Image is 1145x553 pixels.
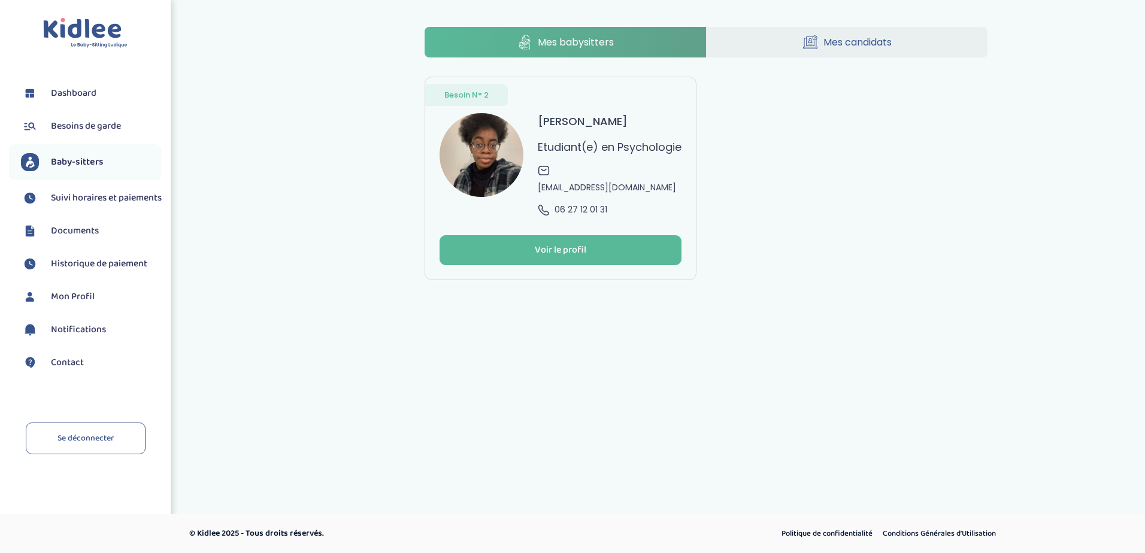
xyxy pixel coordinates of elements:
[440,235,681,265] button: Voir le profil
[21,255,162,273] a: Historique de paiement
[538,139,681,155] p: Etudiant(e) en Psychologie
[538,35,614,50] span: Mes babysitters
[21,117,39,135] img: besoin.svg
[21,189,39,207] img: suivihoraire.svg
[26,423,146,454] a: Se déconnecter
[51,224,99,238] span: Documents
[51,119,121,133] span: Besoins de garde
[879,526,1000,542] a: Conditions Générales d’Utilisation
[21,288,39,306] img: profil.svg
[51,86,96,101] span: Dashboard
[21,321,162,339] a: Notifications
[21,255,39,273] img: suivihoraire.svg
[21,153,162,171] a: Baby-sitters
[425,27,706,57] a: Mes babysitters
[21,153,39,171] img: babysitters.svg
[444,89,489,101] span: Besoin N° 2
[21,84,162,102] a: Dashboard
[21,84,39,102] img: dashboard.svg
[21,321,39,339] img: notification.svg
[21,222,162,240] a: Documents
[823,35,892,50] span: Mes candidats
[707,27,988,57] a: Mes candidats
[21,222,39,240] img: documents.svg
[21,117,162,135] a: Besoins de garde
[425,77,696,280] a: Besoin N° 2 avatar [PERSON_NAME] Etudiant(e) en Psychologie [EMAIL_ADDRESS][DOMAIN_NAME] 06 27 12...
[51,355,84,370] span: Contact
[21,354,39,372] img: contact.svg
[21,354,162,372] a: Contact
[440,113,523,197] img: avatar
[538,113,628,129] h3: [PERSON_NAME]
[51,323,106,337] span: Notifications
[777,526,877,542] a: Politique de confidentialité
[43,18,128,48] img: logo.svg
[535,244,586,257] div: Voir le profil
[21,288,162,306] a: Mon Profil
[555,203,607,216] span: 06 27 12 01 31
[51,191,162,205] span: Suivi horaires et paiements
[21,189,162,207] a: Suivi horaires et paiements
[189,527,623,540] p: © Kidlee 2025 - Tous droits réservés.
[51,155,104,169] span: Baby-sitters
[51,290,95,304] span: Mon Profil
[51,257,147,271] span: Historique de paiement
[538,181,676,194] span: [EMAIL_ADDRESS][DOMAIN_NAME]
